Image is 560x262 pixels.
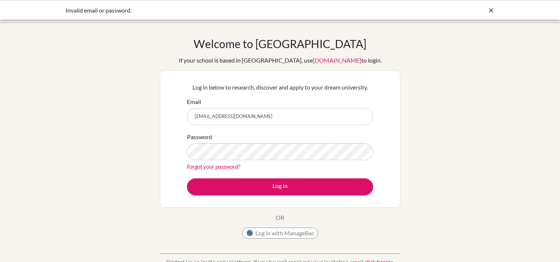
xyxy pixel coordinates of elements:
p: Log in below to research, discover and apply to your dream university. [187,83,373,92]
div: Invalid email or password. [66,6,384,15]
a: [DOMAIN_NAME] [313,57,361,64]
p: OR [276,213,284,222]
a: Forgot your password? [187,163,240,170]
button: Log in with ManageBac [242,228,318,239]
h1: Welcome to [GEOGRAPHIC_DATA] [194,37,366,50]
label: Email [187,97,201,106]
button: Log in [187,178,373,195]
label: Password [187,132,212,141]
div: If your school is based in [GEOGRAPHIC_DATA], use to login. [179,56,382,65]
